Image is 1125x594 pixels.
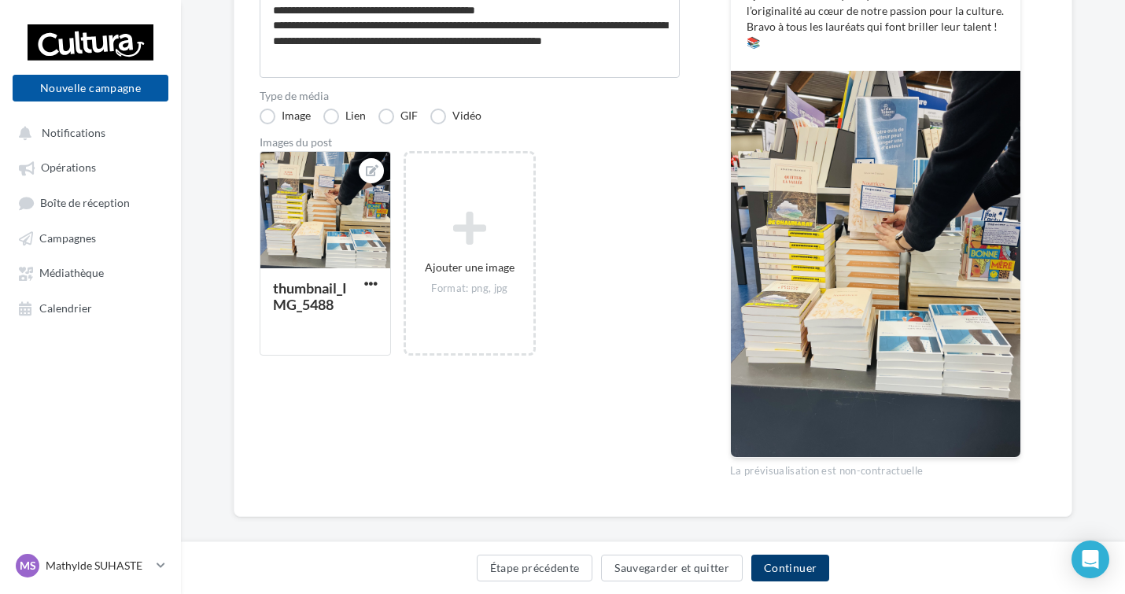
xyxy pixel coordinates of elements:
span: MS [20,558,36,574]
a: Opérations [9,153,172,181]
a: Médiathèque [9,258,172,286]
div: Images du post [260,137,680,148]
span: Calendrier [39,301,92,315]
div: thumbnail_IMG_5488 [273,279,347,313]
div: La prévisualisation est non-contractuelle [730,458,1021,478]
p: Mathylde SUHASTE [46,558,150,574]
span: Boîte de réception [40,196,130,209]
label: GIF [378,109,418,124]
a: Calendrier [9,293,172,322]
span: Notifications [42,126,105,139]
button: Étape précédente [477,555,593,581]
div: Open Intercom Messenger [1072,541,1109,578]
button: Continuer [751,555,829,581]
button: Nouvelle campagne [13,75,168,101]
label: Image [260,109,311,124]
span: Campagnes [39,231,96,245]
a: Boîte de réception [9,188,172,217]
a: MS Mathylde SUHASTE [13,551,168,581]
label: Type de média [260,90,680,101]
button: Sauvegarder et quitter [601,555,743,581]
span: Opérations [41,161,96,175]
a: Campagnes [9,223,172,252]
button: Notifications [9,118,165,146]
label: Lien [323,109,366,124]
label: Vidéo [430,109,481,124]
span: Médiathèque [39,267,104,280]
